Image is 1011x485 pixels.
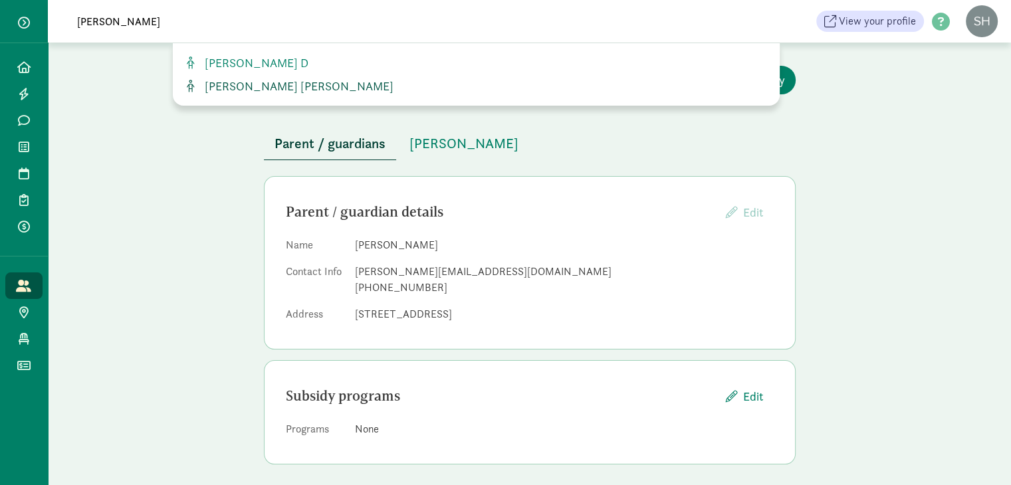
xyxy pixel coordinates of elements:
button: Parent / guardians [264,128,396,160]
button: Edit [715,198,774,227]
div: Parent / guardian details [286,201,715,223]
dt: Programs [286,421,344,442]
dt: Address [286,306,344,328]
iframe: Chat Widget [945,421,1011,485]
a: View your profile [816,11,924,32]
input: Search for a family, child or location [69,8,442,35]
div: None [355,421,774,437]
a: [PERSON_NAME] [PERSON_NAME] [183,77,769,95]
div: [PHONE_NUMBER] [355,280,774,296]
span: [PERSON_NAME] D [199,55,308,70]
span: [PERSON_NAME] [PERSON_NAME] [199,78,393,94]
span: [PERSON_NAME] [409,133,518,154]
div: [PERSON_NAME][EMAIL_ADDRESS][DOMAIN_NAME] [355,264,774,280]
dt: Name [286,237,344,258]
span: View your profile [839,13,916,29]
span: Edit [743,387,763,405]
button: [PERSON_NAME] [399,128,529,159]
a: [PERSON_NAME] [399,136,529,151]
dt: Contact Info [286,264,344,301]
a: Parent / guardians [264,136,396,151]
button: Edit [715,382,774,411]
dd: [PERSON_NAME] [355,237,774,253]
span: Edit [743,205,763,220]
dd: [STREET_ADDRESS] [355,306,774,322]
div: Subsidy programs [286,385,715,407]
span: Parent / guardians [275,133,386,154]
a: [PERSON_NAME] D [183,54,769,72]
